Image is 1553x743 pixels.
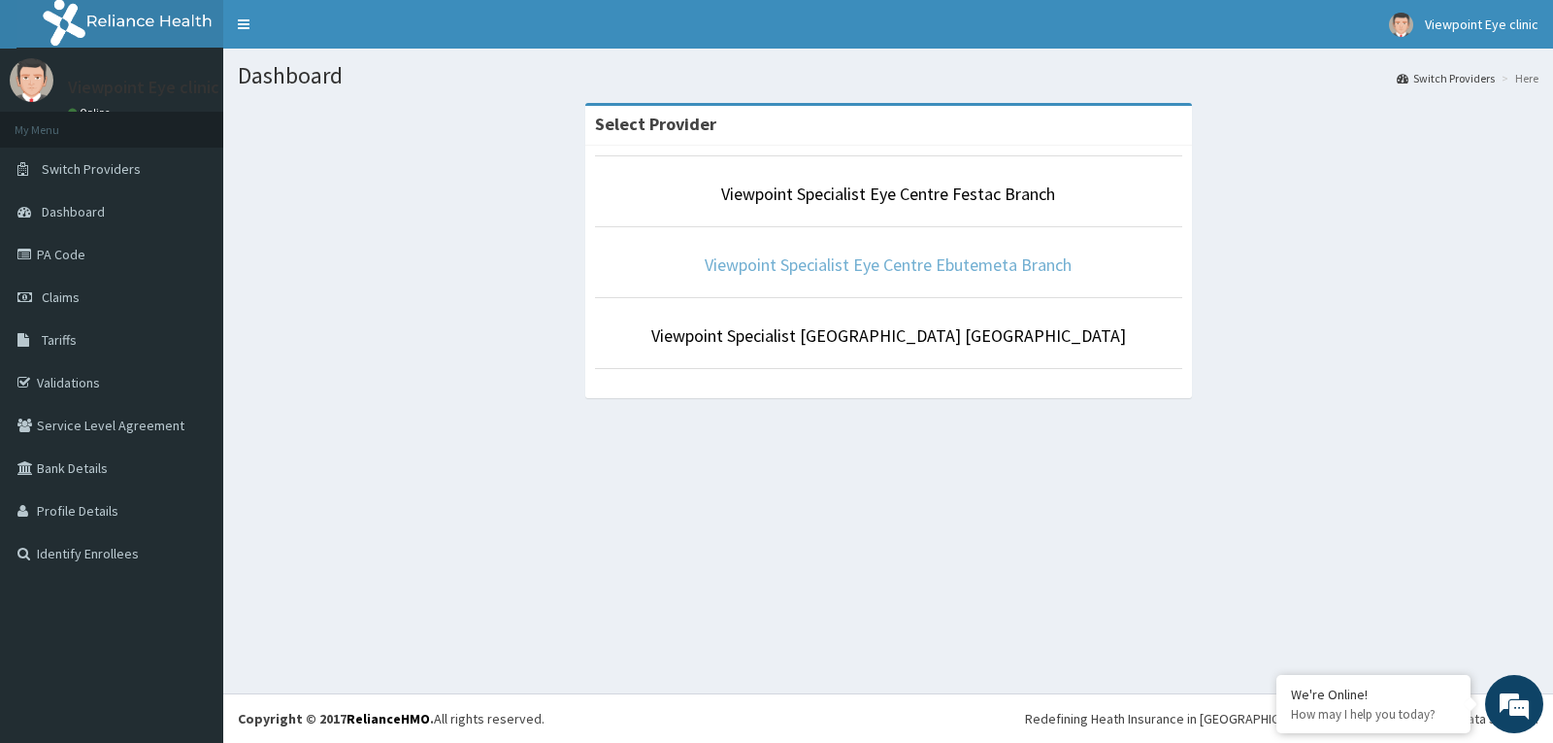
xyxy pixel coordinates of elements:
[705,253,1072,276] a: Viewpoint Specialist Eye Centre Ebutemeta Branch
[1425,16,1538,33] span: Viewpoint Eye clinic
[721,183,1055,205] a: Viewpoint Specialist Eye Centre Festac Branch
[68,106,115,119] a: Online
[651,324,1126,347] a: Viewpoint Specialist [GEOGRAPHIC_DATA] [GEOGRAPHIC_DATA]
[42,288,80,306] span: Claims
[1397,70,1495,86] a: Switch Providers
[347,710,430,727] a: RelianceHMO
[10,58,53,102] img: User Image
[238,710,434,727] strong: Copyright © 2017 .
[1025,709,1538,728] div: Redefining Heath Insurance in [GEOGRAPHIC_DATA] using Telemedicine and Data Science!
[238,63,1538,88] h1: Dashboard
[1389,13,1413,37] img: User Image
[595,113,716,135] strong: Select Provider
[42,160,141,178] span: Switch Providers
[42,203,105,220] span: Dashboard
[223,693,1553,743] footer: All rights reserved.
[68,79,219,96] p: Viewpoint Eye clinic
[1497,70,1538,86] li: Here
[42,331,77,349] span: Tariffs
[1291,686,1456,703] div: We're Online!
[1291,706,1456,723] p: How may I help you today?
